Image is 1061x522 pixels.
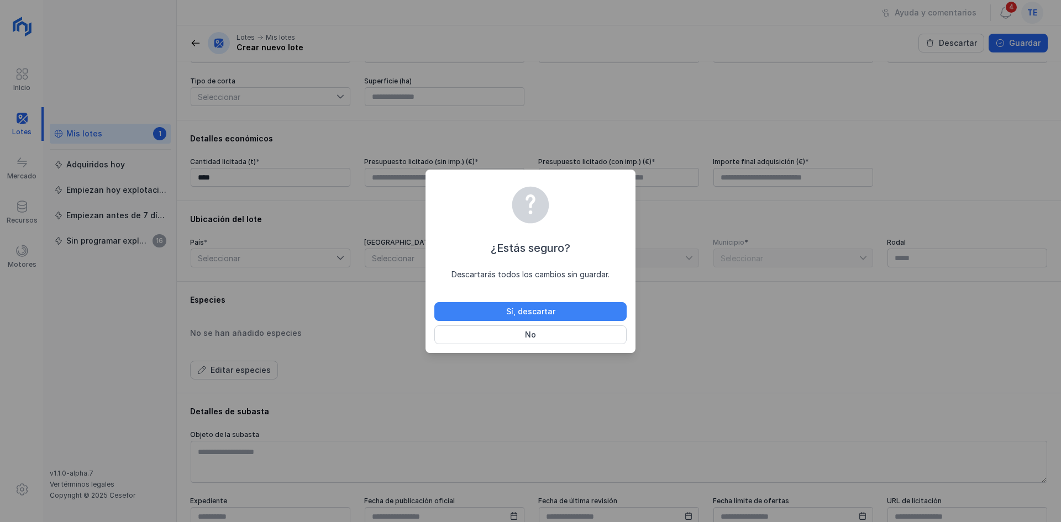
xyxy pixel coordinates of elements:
div: Descartarás todos los cambios sin guardar. [434,269,627,280]
button: Sí, descartar [434,302,627,321]
div: Sí, descartar [506,306,555,317]
button: No [434,325,627,344]
div: ¿Estás seguro? [434,240,627,256]
div: No [525,329,536,340]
